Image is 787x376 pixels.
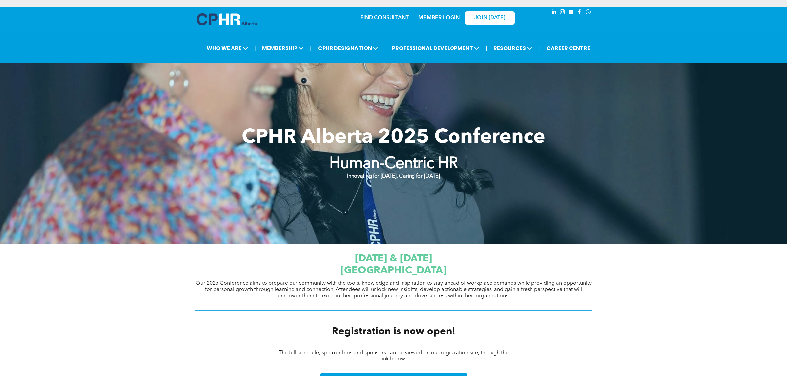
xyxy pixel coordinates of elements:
li: | [486,41,487,55]
span: [DATE] & [DATE] [355,254,432,264]
img: A blue and white logo for cp alberta [197,13,257,25]
span: Registration is now open! [332,327,455,337]
li: | [538,41,540,55]
strong: Innovating for [DATE], Caring for [DATE] [347,174,440,179]
a: linkedin [550,8,558,17]
li: | [310,41,312,55]
a: MEMBER LOGIN [418,15,460,20]
span: MEMBERSHIP [260,42,306,54]
span: [GEOGRAPHIC_DATA] [341,266,446,276]
strong: Human-Centric HR [329,156,458,172]
a: facebook [576,8,583,17]
span: Our 2025 Conference aims to prepare our community with the tools, knowledge and inspiration to st... [196,281,592,299]
span: WHO WE ARE [205,42,250,54]
a: Social network [585,8,592,17]
span: The full schedule, speaker bios and sponsors can be viewed on our registration site, through the ... [279,350,509,362]
a: FIND CONSULTANT [360,15,409,20]
span: PROFESSIONAL DEVELOPMENT [390,42,481,54]
li: | [384,41,386,55]
span: CPHR Alberta 2025 Conference [242,128,545,148]
span: CPHR DESIGNATION [316,42,380,54]
a: instagram [559,8,566,17]
span: RESOURCES [492,42,534,54]
a: JOIN [DATE] [465,11,515,25]
a: CAREER CENTRE [544,42,592,54]
span: JOIN [DATE] [474,15,505,21]
li: | [254,41,256,55]
a: youtube [568,8,575,17]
